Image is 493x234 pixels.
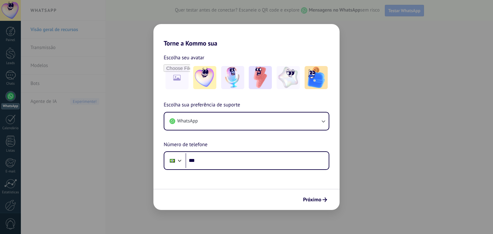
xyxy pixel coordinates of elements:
img: -5.jpeg [305,66,328,89]
span: Escolha sua preferência de suporte [164,101,240,109]
img: -1.jpeg [193,66,216,89]
h2: Torne a Kommo sua [153,24,340,47]
img: -3.jpeg [249,66,272,89]
span: Escolha seu avatar [164,54,204,62]
div: Brazil: + 55 [166,154,178,167]
span: WhatsApp [177,118,198,124]
span: Número de telefone [164,141,207,149]
img: -2.jpeg [221,66,244,89]
img: -4.jpeg [277,66,300,89]
span: Próximo [303,197,321,202]
button: WhatsApp [164,113,329,130]
button: Próximo [300,194,330,205]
